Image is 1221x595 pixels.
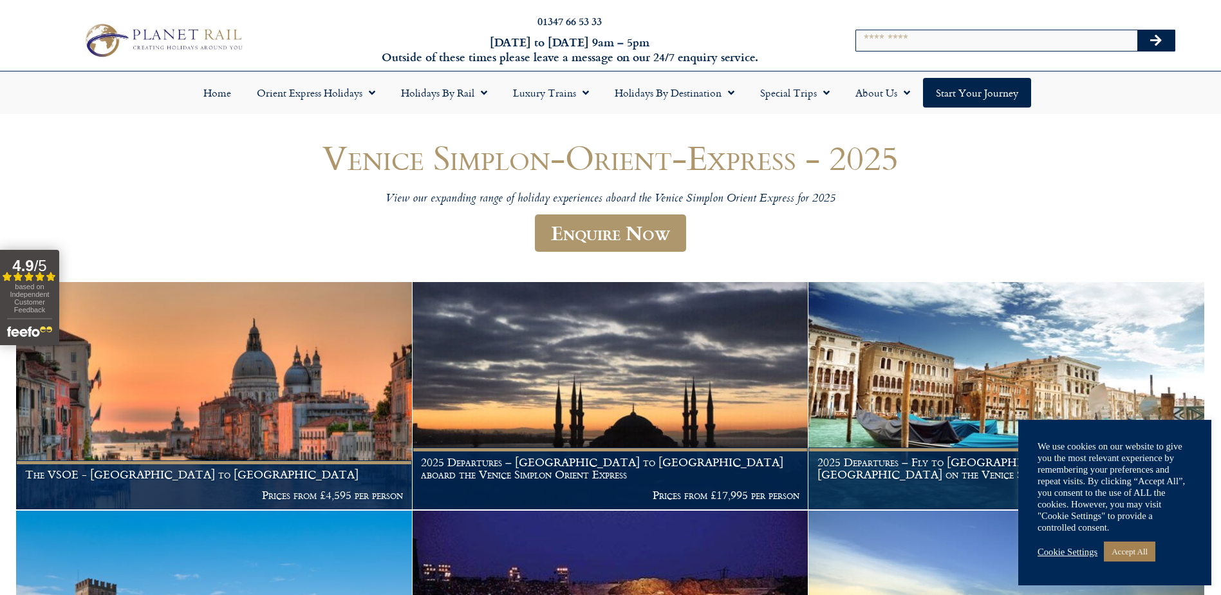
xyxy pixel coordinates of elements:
p: Prices from £17,995 per person [421,489,799,502]
a: Home [191,78,244,108]
a: Start your Journey [923,78,1031,108]
a: Enquire Now [535,214,686,252]
div: We use cookies on our website to give you the most relevant experience by remembering your prefer... [1038,440,1192,533]
h1: 2025 Departures – [GEOGRAPHIC_DATA] to [GEOGRAPHIC_DATA] aboard the Venice Simplon Orient Express [421,456,799,481]
a: 01347 66 53 33 [537,14,602,28]
a: 2025 Departures – [GEOGRAPHIC_DATA] to [GEOGRAPHIC_DATA] aboard the Venice Simplon Orient Express... [413,282,809,510]
h1: The VSOE - [GEOGRAPHIC_DATA] to [GEOGRAPHIC_DATA] [25,468,404,481]
a: The VSOE - [GEOGRAPHIC_DATA] to [GEOGRAPHIC_DATA] Prices from £4,595 per person [16,282,413,510]
p: Prices from £4,595 per person [25,489,404,502]
a: Holidays by Rail [388,78,500,108]
a: Accept All [1104,542,1155,562]
img: Planet Rail Train Holidays Logo [79,20,247,61]
nav: Menu [6,78,1215,108]
a: Holidays by Destination [602,78,747,108]
button: Search [1137,30,1175,51]
img: venice aboard the Orient Express [808,282,1204,509]
a: Cookie Settings [1038,546,1097,558]
h1: 2025 Departures – Fly to [GEOGRAPHIC_DATA] & return to [GEOGRAPHIC_DATA] on the Venice Simplon Or... [817,456,1196,481]
a: Orient Express Holidays [244,78,388,108]
h6: [DATE] to [DATE] 9am – 5pm Outside of these times please leave a message on our 24/7 enquiry serv... [329,35,811,65]
h1: Venice Simplon-Orient-Express - 2025 [225,138,997,176]
a: Special Trips [747,78,843,108]
img: Orient Express Special Venice compressed [16,282,412,509]
a: Luxury Trains [500,78,602,108]
a: 2025 Departures – Fly to [GEOGRAPHIC_DATA] & return to [GEOGRAPHIC_DATA] on the Venice Simplon Or... [808,282,1205,510]
p: Prices From £4,295 per person [817,489,1196,502]
a: About Us [843,78,923,108]
p: View our expanding range of holiday experiences aboard the Venice Simplon Orient Express for 2025 [225,192,997,207]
